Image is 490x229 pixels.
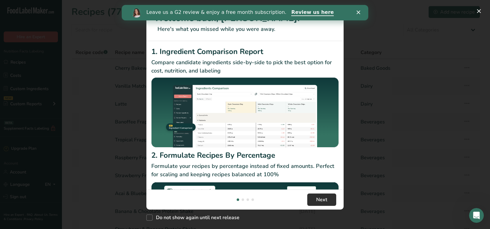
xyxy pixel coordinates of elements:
img: Ingredient Comparison Report [151,77,339,148]
span: Do not show again until next release [153,214,239,221]
div: Close [235,6,241,9]
span: Next [316,196,327,203]
p: Compare candidate ingredients side-by-side to pick the best option for cost, nutrition, and labeling [151,58,339,75]
h2: 1. Ingredient Comparison Report [151,46,339,57]
h2: 2. Formulate Recipes By Percentage [151,150,339,161]
button: Next [307,194,336,206]
p: Formulate your recipes by percentage instead of fixed amounts. Perfect for scaling and keeping re... [151,162,339,179]
iframe: Intercom live chat banner [122,5,368,20]
p: Here's what you missed while you were away. [154,25,336,33]
iframe: Intercom live chat [469,208,484,223]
